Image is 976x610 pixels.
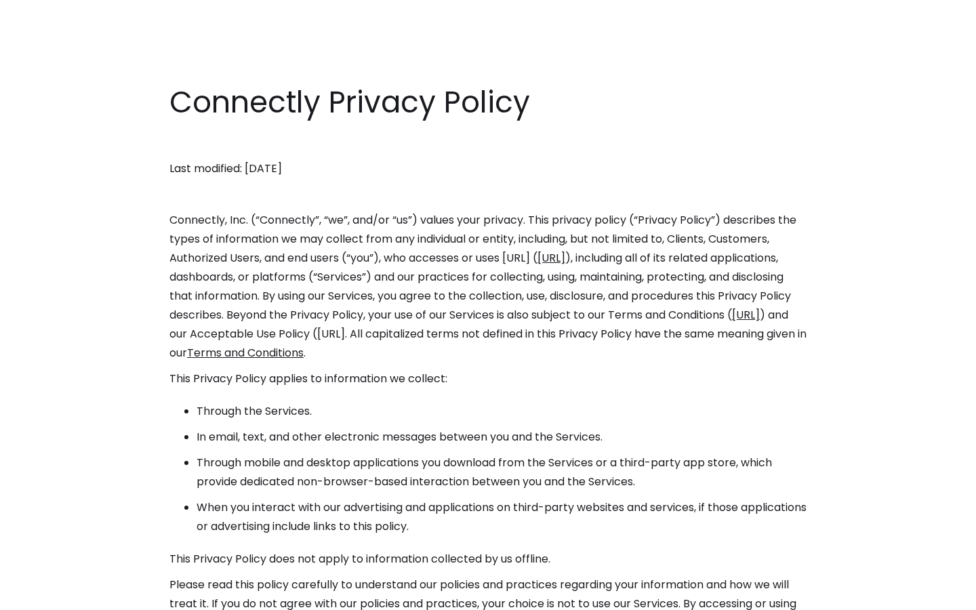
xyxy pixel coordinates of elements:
[169,550,807,569] p: This Privacy Policy does not apply to information collected by us offline.
[187,345,304,361] a: Terms and Conditions
[169,369,807,388] p: This Privacy Policy applies to information we collect:
[169,159,807,178] p: Last modified: [DATE]
[197,498,807,536] li: When you interact with our advertising and applications on third-party websites and services, if ...
[537,250,565,266] a: [URL]
[197,402,807,421] li: Through the Services.
[169,134,807,152] p: ‍
[197,428,807,447] li: In email, text, and other electronic messages between you and the Services.
[732,307,760,323] a: [URL]
[169,211,807,363] p: Connectly, Inc. (“Connectly”, “we”, and/or “us”) values your privacy. This privacy policy (“Priva...
[169,185,807,204] p: ‍
[14,585,81,605] aside: Language selected: English
[197,453,807,491] li: Through mobile and desktop applications you download from the Services or a third-party app store...
[169,81,807,123] h1: Connectly Privacy Policy
[27,586,81,605] ul: Language list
